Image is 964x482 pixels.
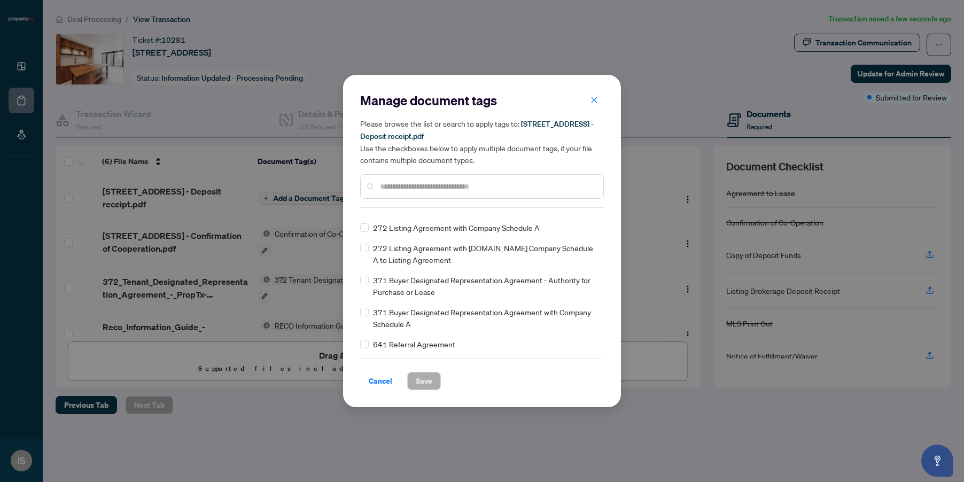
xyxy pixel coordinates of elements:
[373,274,597,298] span: 371 Buyer Designated Representation Agreement - Authority for Purchase or Lease
[921,445,953,477] button: Open asap
[407,372,441,390] button: Save
[373,222,540,234] span: 272 Listing Agreement with Company Schedule A
[360,118,604,166] h5: Please browse the list or search to apply tags to: Use the checkboxes below to apply multiple doc...
[590,96,598,104] span: close
[373,306,597,330] span: 371 Buyer Designated Representation Agreement with Company Schedule A
[360,372,401,390] button: Cancel
[369,372,392,390] span: Cancel
[373,338,455,350] span: 641 Referral Agreement
[360,92,604,109] h2: Manage document tags
[373,242,597,266] span: 272 Listing Agreement with [DOMAIN_NAME] Company Schedule A to Listing Agreement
